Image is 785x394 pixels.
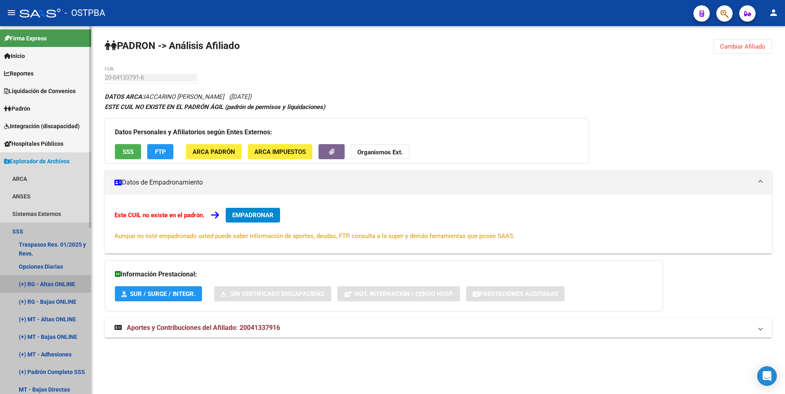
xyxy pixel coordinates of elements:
[337,286,460,301] button: Not. Internacion / Censo Hosp.
[105,93,144,100] strong: DATOS ARCA:
[720,43,765,50] span: Cambiar Afiliado
[114,178,752,187] mat-panel-title: Datos de Empadronamiento
[105,170,772,195] mat-expansion-panel-header: Datos de Empadronamiento
[4,157,70,166] span: Explorador de Archivos
[355,290,453,298] span: Not. Internacion / Censo Hosp.
[147,144,173,159] button: FTP
[127,324,280,332] span: Aportes y Contribuciones del Afiliado: 20041337916
[115,144,141,159] button: SSS
[4,87,76,96] span: Liquidación de Convenios
[115,269,653,280] h3: Información Prestacional:
[230,290,325,298] span: Sin Certificado Discapacidad
[248,144,312,159] button: ARCA Impuestos
[229,93,251,100] span: ([DATE])
[226,208,280,223] button: EMPADRONAR
[105,195,772,254] div: Datos de Empadronamiento
[351,144,409,159] button: Organismos Ext.
[769,8,778,18] mat-icon: person
[4,122,80,131] span: Integración (discapacidad)
[757,366,777,386] div: Open Intercom Messenger
[65,4,105,22] span: - OSTPBA
[480,290,558,298] span: Prestaciones Auditadas
[7,8,16,18] mat-icon: menu
[114,232,515,240] span: Aunque no esté empadronado usted puede saber información de aportes, deudas, FTP, consulta a la s...
[105,318,772,338] mat-expansion-panel-header: Aportes y Contribuciones del Afiliado: 20041337916
[155,148,166,156] span: FTP
[214,286,331,301] button: Sin Certificado Discapacidad
[114,211,204,219] strong: Este CUIL no existe en el padrón.
[4,51,25,60] span: Inicio
[4,139,63,148] span: Hospitales Públicos
[254,148,306,156] span: ARCA Impuestos
[4,104,30,113] span: Padrón
[357,149,403,156] strong: Organismos Ext.
[115,286,202,301] button: SUR / SURGE / INTEGR.
[713,39,772,54] button: Cambiar Afiliado
[186,144,242,159] button: ARCA Padrón
[4,34,47,43] span: Firma Express
[232,211,274,219] span: EMPADRONAR
[123,148,134,156] span: SSS
[4,69,34,78] span: Reportes
[115,127,579,138] h3: Datos Personales y Afiliatorios según Entes Externos:
[105,40,240,51] strong: PADRON -> Análisis Afiliado
[466,286,565,301] button: Prestaciones Auditadas
[193,148,235,156] span: ARCA Padrón
[130,290,195,298] span: SUR / SURGE / INTEGR.
[105,103,325,111] strong: ESTE CUIL NO EXISTE EN EL PADRÓN ÁGIL (padrón de permisos y liquidaciones)
[105,93,224,100] span: IACCARINO [PERSON_NAME]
